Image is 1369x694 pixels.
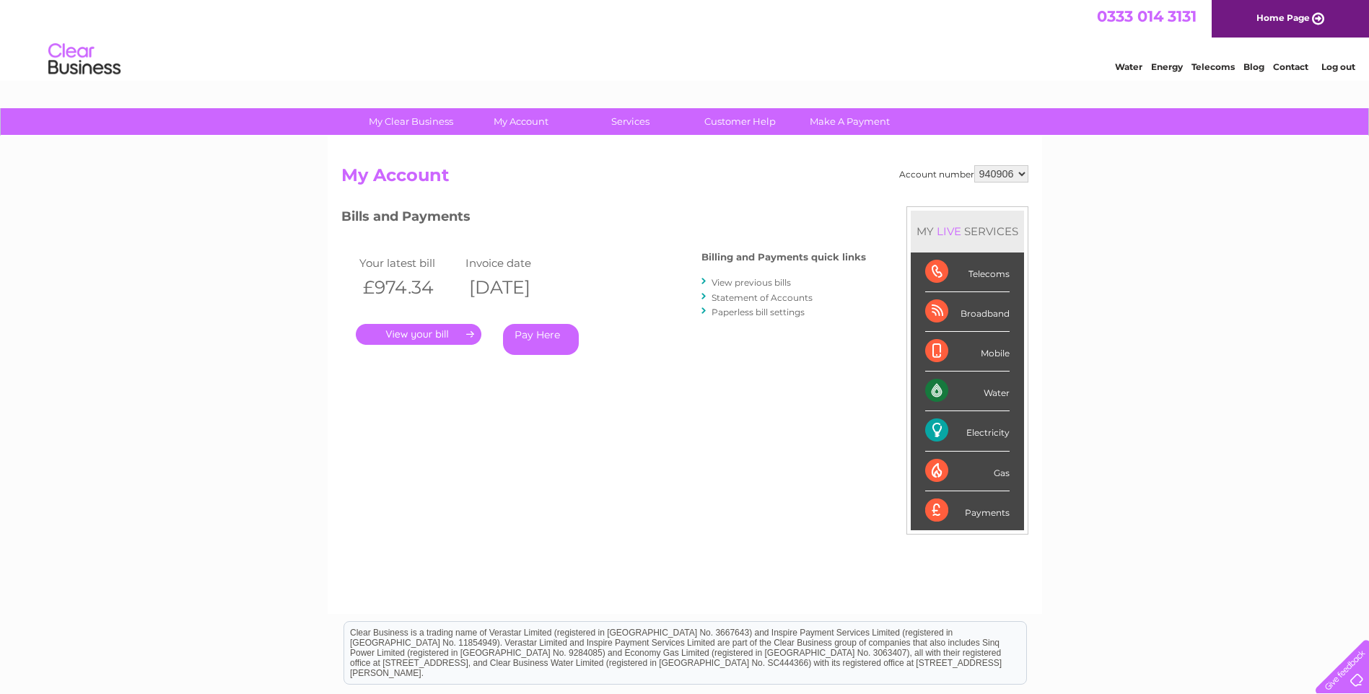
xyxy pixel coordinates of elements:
[1191,61,1235,72] a: Telecoms
[925,252,1010,292] div: Telecoms
[1097,7,1197,25] a: 0333 014 3131
[1321,61,1355,72] a: Log out
[341,165,1028,193] h2: My Account
[1115,61,1142,72] a: Water
[462,273,569,302] th: [DATE]
[351,108,471,135] a: My Clear Business
[503,324,579,355] a: Pay Here
[356,324,481,345] a: .
[344,8,1026,70] div: Clear Business is a trading name of Verastar Limited (registered in [GEOGRAPHIC_DATA] No. 3667643...
[356,253,463,273] td: Your latest bill
[701,252,866,263] h4: Billing and Payments quick links
[571,108,690,135] a: Services
[925,332,1010,372] div: Mobile
[1243,61,1264,72] a: Blog
[712,307,805,317] a: Paperless bill settings
[681,108,800,135] a: Customer Help
[925,452,1010,491] div: Gas
[925,292,1010,332] div: Broadband
[48,38,121,82] img: logo.png
[356,273,463,302] th: £974.34
[1273,61,1308,72] a: Contact
[911,211,1024,252] div: MY SERVICES
[934,224,964,238] div: LIVE
[712,292,813,303] a: Statement of Accounts
[462,253,569,273] td: Invoice date
[790,108,909,135] a: Make A Payment
[712,277,791,288] a: View previous bills
[925,372,1010,411] div: Water
[341,206,866,232] h3: Bills and Payments
[1151,61,1183,72] a: Energy
[461,108,580,135] a: My Account
[899,165,1028,183] div: Account number
[925,411,1010,451] div: Electricity
[925,491,1010,530] div: Payments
